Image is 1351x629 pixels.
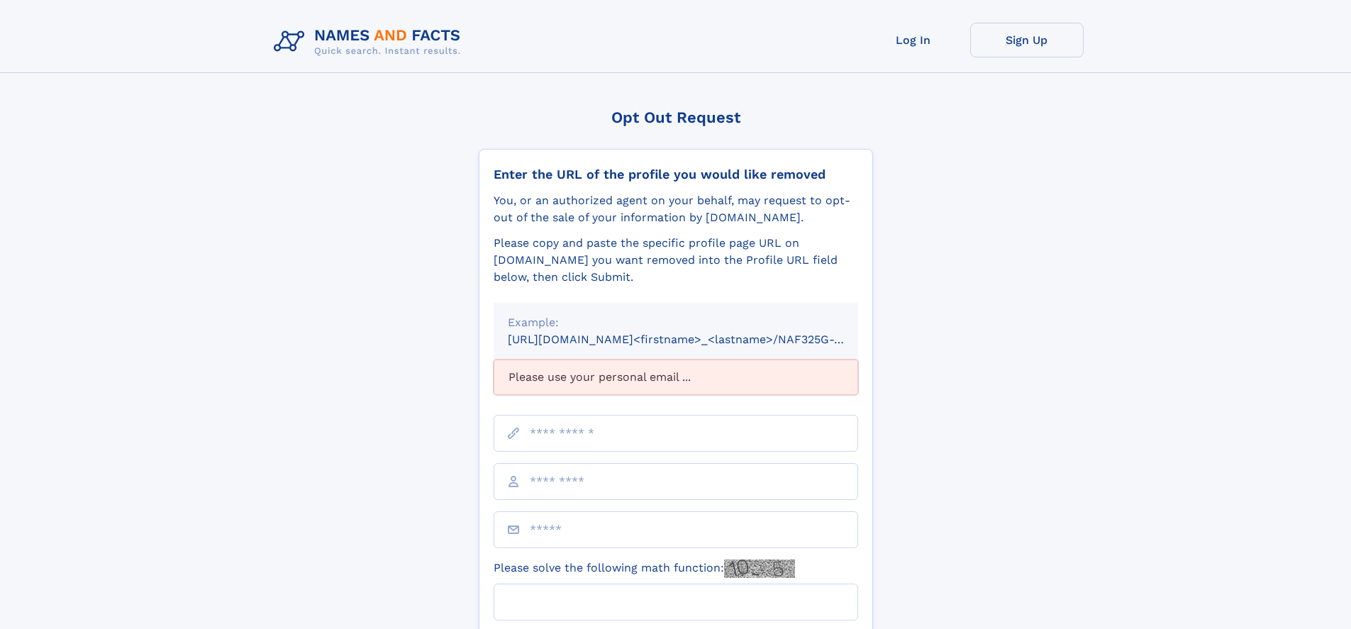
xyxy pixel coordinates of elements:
div: Opt Out Request [479,108,873,126]
div: You, or an authorized agent on your behalf, may request to opt-out of the sale of your informatio... [494,192,858,226]
div: Enter the URL of the profile you would like removed [494,167,858,182]
small: [URL][DOMAIN_NAME]<firstname>_<lastname>/NAF325G-xxxxxxxx [508,333,885,346]
a: Sign Up [970,23,1084,57]
img: Logo Names and Facts [268,23,472,61]
div: Example: [508,314,844,331]
div: Please use your personal email ... [494,360,858,395]
div: Please copy and paste the specific profile page URL on [DOMAIN_NAME] you want removed into the Pr... [494,235,858,286]
a: Log In [857,23,970,57]
label: Please solve the following math function: [494,560,795,578]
